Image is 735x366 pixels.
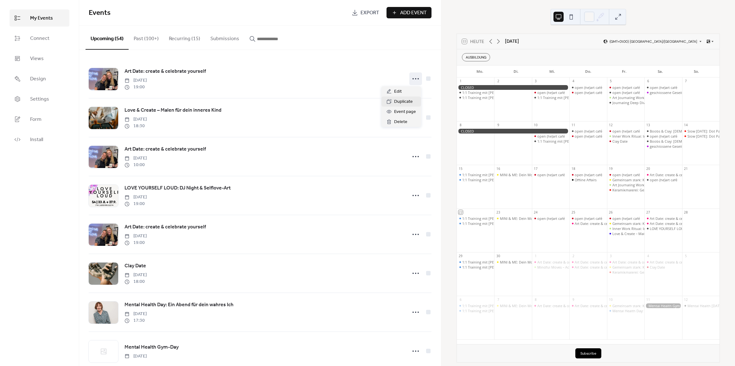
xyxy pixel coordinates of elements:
div: open (he)art café [575,90,602,95]
div: [DATE] [505,38,519,45]
div: Clay Date [612,139,628,144]
div: Slow Sunday: Dot Painting & Self Love [682,134,719,139]
div: LOVE YOURSELF LOUD: DJ Night & Selflove-Art [644,226,682,231]
div: 29 [458,254,463,258]
div: open (he)art café [575,129,602,133]
div: open (he)art café [607,172,644,177]
div: open (he)art café [612,85,640,90]
span: Connect [30,35,49,42]
div: MINI & ME: Dein Moment mit Baby [500,260,557,264]
div: 1 [534,254,538,258]
div: open (he)art café [650,177,677,182]
div: Boobs & Clay: Female only special [644,129,682,133]
div: Art Date: create & celebrate yourself [650,172,708,177]
a: Export [347,7,384,18]
div: 18 [571,166,576,171]
div: open (he)art café [569,172,607,177]
div: Inner Work Ritual: Innere Stimmen sichtbar machen [612,134,697,139]
div: Art Date: create & celebrate yourself [569,260,607,264]
a: Clay Date [125,262,146,270]
div: Art Journaling Workshop [607,183,644,187]
div: open (he)art café [537,134,565,139]
div: open (he)art café [537,216,565,221]
span: 19:00 [125,84,147,90]
div: 13 [646,123,651,127]
div: 9 [496,123,501,127]
button: Upcoming (54) [86,26,129,50]
div: 30 [496,254,501,258]
div: Love & Create – Malen für dein inneres Kind [607,231,644,236]
span: 18:30 [125,123,147,129]
div: open (he)art café [644,177,682,182]
div: 5 [609,79,613,84]
div: 4 [571,79,576,84]
div: geschlossene Gesellschaft - doors closed [644,144,682,149]
div: open (he)art café [532,216,569,221]
div: open (he)art café [612,90,640,95]
div: Art Journaling Workshop [612,95,653,100]
div: 12 [609,123,613,127]
div: Keramikmalerei: Gestalte deinen Selbstliebe-Anker [612,188,694,192]
div: Clay Date [644,265,682,270]
div: CLOSED [457,85,569,90]
div: Journaling Deep Dive: 2 Stunden für dich und deine Gedanken [607,100,644,105]
div: open (he)art café [569,216,607,221]
button: Recurring (15) [164,26,205,49]
div: Journaling Deep Dive: 2 Stunden für dich und deine Gedanken [612,100,714,105]
div: Art Date: create & celebrate yourself [532,303,569,308]
div: Art Date: create & celebrate yourself [650,260,708,264]
a: LOVE YOURSELF LOUD: DJ Night & Selflove-Art [125,184,231,192]
div: geschlossene Gesellschaft - doors closed [650,144,716,149]
a: Install [10,131,69,148]
div: 23 [496,210,501,214]
div: MINI & ME: Dein Moment mit Baby [500,172,557,177]
div: open (he)art café [644,134,682,139]
div: MINI & ME: Dein Moment mit Baby [500,216,557,221]
div: open (he)art café [569,134,607,139]
div: Art Date: create & celebrate yourself [569,221,607,226]
div: Offline Affairs [575,177,597,182]
span: Install [30,136,43,144]
div: geschlossene Gesellschaft - doors closed [650,90,716,95]
div: Art Date: create & celebrate yourself [569,265,607,270]
div: Boobs & Clay: [DEMOGRAPHIC_DATA] only special [650,129,731,133]
div: open (he)art café [537,172,565,177]
div: 15 [458,166,463,171]
span: Add Event [400,9,427,17]
div: Inner Work Ritual: Innere Stimmen sichtbar machen [607,226,644,231]
div: Art Date: create & celebrate yourself [644,172,682,177]
div: Gemeinsam stark: Kreativzeit für Kind & Eltern [607,221,644,226]
div: 27 [646,210,651,214]
a: Mental Health Gym-Day [125,343,179,351]
div: Boobs & Clay: Female only special [644,139,682,144]
span: Clay Date [125,262,146,270]
div: Art Date: create & celebrate yourself [644,260,682,264]
a: Art Date: create & celebrate yourself [125,145,206,153]
div: Gemeinsam stark: Kreativzeit für Kind & Eltern [607,177,644,182]
div: Mental Health Day: Ein Abend für dein wahres Ich [612,308,693,313]
div: 20 [646,166,651,171]
div: 24 [534,210,538,214]
div: Clay Date [650,265,665,270]
div: open (he)art café [532,172,569,177]
div: Keramikmalerei: Gestalte deinen Selbstliebe-Anker [607,188,644,192]
div: open (he)art café [569,129,607,133]
div: 1:1 Training mit [PERSON_NAME] [537,139,591,144]
button: Add Event [387,7,431,18]
a: Design [10,70,69,87]
div: open (he)art café [569,85,607,90]
div: open (he)art café [569,90,607,95]
div: 16 [496,166,501,171]
span: [DATE] [125,233,147,239]
button: Subscribe [575,348,601,358]
a: Connect [10,30,69,47]
span: 10:00 [125,162,147,168]
div: 1:1 Training mit Caterina (digital oder 5020 Salzburg) [457,216,494,221]
div: Art Date: create & celebrate yourself [575,260,633,264]
div: 14 [684,123,688,127]
a: Form [10,111,69,128]
div: Art Date: create & celebrate yourself [607,260,644,264]
div: 22 [458,210,463,214]
span: [DATE] [125,77,147,84]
